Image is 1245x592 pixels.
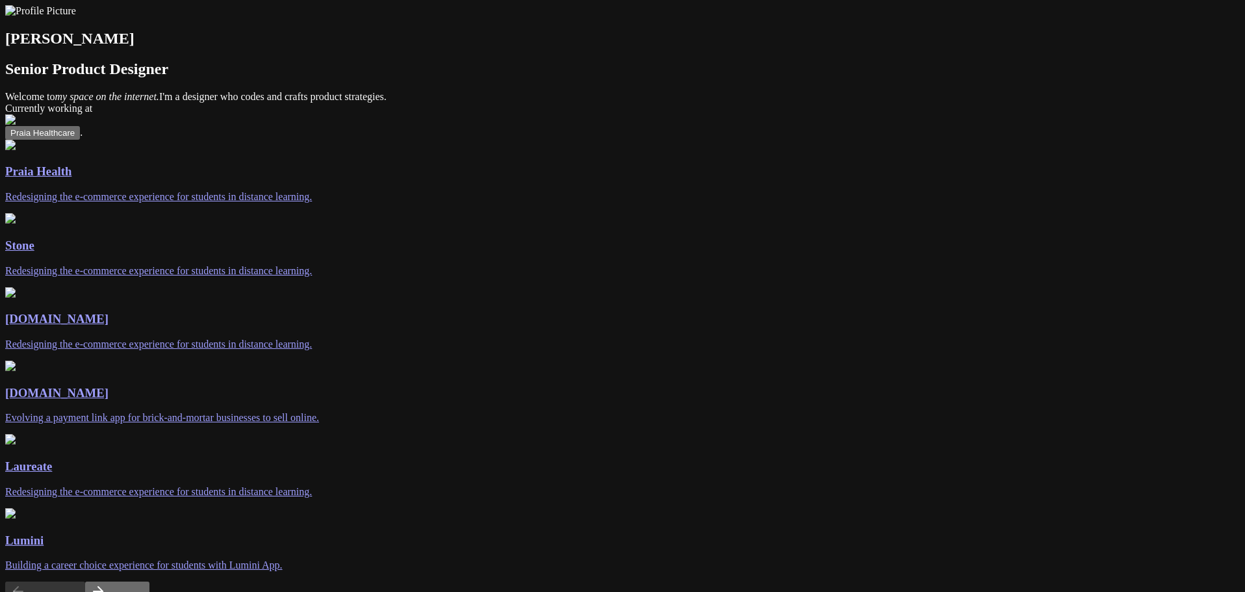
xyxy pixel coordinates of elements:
[5,127,80,138] a: Praia Healthcare
[5,60,1240,78] h2: Senior Product Designer
[5,339,1240,350] p: Redesigning the e-commerce experience for students in distance learning.
[5,213,1240,276] a: StoneRedesigning the e-commerce experience for students in distance learning.
[5,486,1240,498] p: Redesigning the e-commerce experience for students in distance learning.
[5,361,16,371] img: linkme_home.png
[5,213,16,224] img: Laureate-Home-p-1080.png
[5,560,1240,571] p: Building a career choice experience for students with Lumini App.
[5,434,1240,497] a: LaureateRedesigning the e-commerce experience for students in distance learning.
[5,412,1240,424] p: Evolving a payment link app for brick-and-mortar businesses to sell online.
[5,114,72,126] img: hidden image
[5,265,1240,277] p: Redesigning the e-commerce experience for students in distance learning.
[5,361,1240,424] a: [DOMAIN_NAME]Evolving a payment link app for brick-and-mortar businesses to sell online.
[5,434,16,444] img: Laureate-Home-p-1080.png
[5,164,1240,179] h3: Praia Health
[5,287,1240,350] a: [DOMAIN_NAME]Redesigning the e-commerce experience for students in distance learning.
[5,508,1240,571] a: LuminiBuilding a career choice experience for students with Lumini App.
[5,287,16,298] img: Laureate-Home-p-1080.png
[5,386,1240,400] h3: [DOMAIN_NAME]
[5,534,1240,548] h3: Lumini
[5,140,1240,203] a: Praia HealthRedesigning the e-commerce experience for students in distance learning.
[55,91,159,102] em: my space on the internet.
[5,508,16,519] img: Thumbnail.png
[5,5,76,17] img: Profile Picture
[5,312,1240,326] h3: [DOMAIN_NAME]
[5,238,1240,253] h3: Stone
[5,191,1240,203] p: Redesigning the e-commerce experience for students in distance learning.
[5,459,1240,474] h3: Laureate
[5,30,1240,47] h1: [PERSON_NAME]
[5,91,1240,138] span: Welcome to I'm a designer who codes and crafts product strategies. Currently working at .
[5,126,80,140] button: Praia Healthcare
[5,140,16,150] img: Laureate-Home-p-1080.png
